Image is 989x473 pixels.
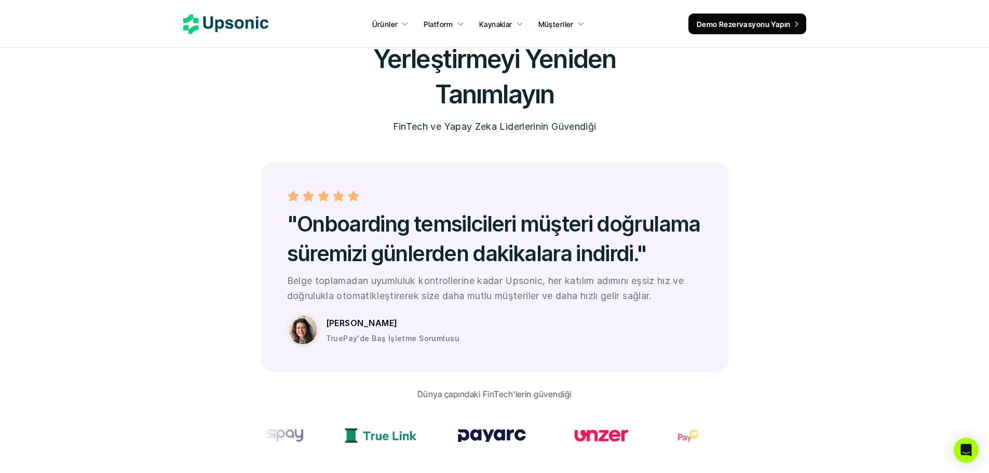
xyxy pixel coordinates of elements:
font: Demo Rezervasyonu Yapın [697,20,791,29]
div: Intercom Messenger'ı açın [954,438,979,463]
font: Yerleştirmeyi Yeniden Tanımlayın [373,44,621,109]
font: Platform [424,20,453,29]
font: Belge toplamadan uyumluluk kontrollerine kadar Upsonic, her katılım adımını eşsiz hız ve doğruluk... [287,275,687,301]
a: Ürünler [366,15,415,33]
font: "Onboarding temsilcileri müşteri doğrulama süremizi günlerden dakikalara indirdi." [287,211,705,266]
font: [PERSON_NAME] [326,318,398,328]
font: FinTech ve Yapay Zeka Liderlerinin Güvendiği [393,121,597,132]
font: Ürünler [372,20,398,29]
font: TruePay'de Baş İşletme Sorumlusu [326,334,459,343]
font: Dünya çapındaki FinTech'lerin güvendiği [417,389,572,399]
font: Kaynaklar [479,20,512,29]
font: Müşteriler [538,20,574,29]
